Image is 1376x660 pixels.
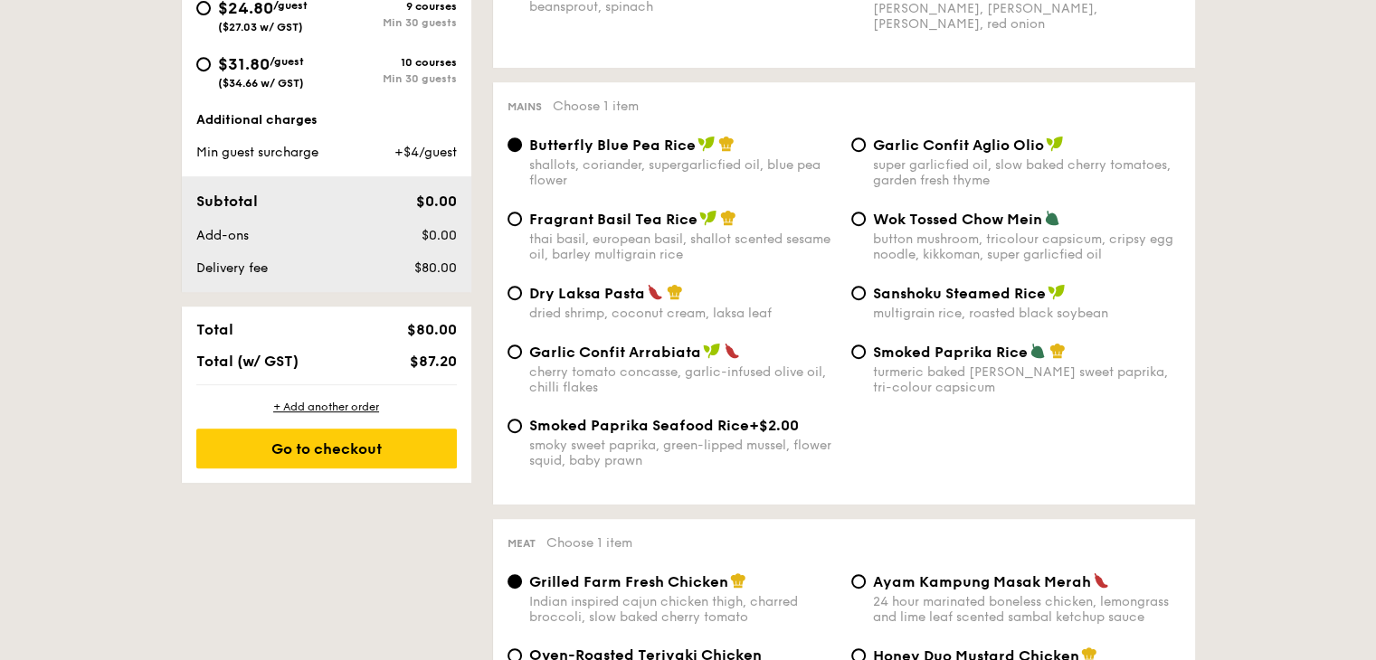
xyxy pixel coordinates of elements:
[196,193,258,210] span: Subtotal
[647,284,663,300] img: icon-spicy.37a8142b.svg
[718,136,735,152] img: icon-chef-hat.a58ddaea.svg
[421,228,456,243] span: $0.00
[699,210,717,226] img: icon-vegan.f8ff3823.svg
[851,286,866,300] input: Sanshoku Steamed Ricemultigrain rice, roasted black soybean
[873,1,1181,32] div: [PERSON_NAME], [PERSON_NAME], [PERSON_NAME], red onion
[218,21,303,33] span: ($27.03 w/ GST)
[1044,210,1060,226] img: icon-vegetarian.fe4039eb.svg
[406,321,456,338] span: $80.00
[508,344,522,359] input: Garlic Confit Arrabiatacherry tomato concasse, garlic-infused olive oil, chilli flakes
[196,400,457,414] div: + Add another order
[851,574,866,589] input: Ayam Kampung Masak Merah24 hour marinated boneless chicken, lemongrass and lime leaf scented samb...
[196,57,211,71] input: $31.80/guest($34.66 w/ GST)10 coursesMin 30 guests
[508,419,522,433] input: Smoked Paprika Seafood Rice+$2.00smoky sweet paprika, green-lipped mussel, flower squid, baby prawn
[196,1,211,15] input: $24.80/guest($27.03 w/ GST)9 coursesMin 30 guests
[218,54,270,74] span: $31.80
[529,285,645,302] span: Dry Laksa Pasta
[327,56,457,69] div: 10 courses
[529,594,837,625] div: Indian inspired cajun chicken thigh, charred broccoli, slow baked cherry tomato
[851,137,866,152] input: Garlic Confit Aglio Oliosuper garlicfied oil, slow baked cherry tomatoes, garden fresh thyme
[327,72,457,85] div: Min 30 guests
[873,594,1181,625] div: 24 hour marinated boneless chicken, lemongrass and lime leaf scented sambal ketchup sauce
[873,306,1181,321] div: multigrain rice, roasted black soybean
[508,537,536,550] span: Meat
[529,157,837,188] div: shallots, coriander, supergarlicfied oil, blue pea flower
[415,193,456,210] span: $0.00
[703,343,721,359] img: icon-vegan.f8ff3823.svg
[1093,572,1109,589] img: icon-spicy.37a8142b.svg
[546,535,632,551] span: Choose 1 item
[508,100,542,113] span: Mains
[553,99,639,114] span: Choose 1 item
[196,145,318,160] span: Min guest surcharge
[1049,343,1066,359] img: icon-chef-hat.a58ddaea.svg
[409,353,456,370] span: $87.20
[218,77,304,90] span: ($34.66 w/ GST)
[873,211,1042,228] span: Wok Tossed Chow Mein
[667,284,683,300] img: icon-chef-hat.a58ddaea.svg
[851,212,866,226] input: Wok Tossed Chow Meinbutton mushroom, tricolour capsicum, cripsy egg noodle, kikkoman, super garli...
[529,344,701,361] span: Garlic Confit Arrabiata
[529,231,837,262] div: thai basil, european basil, shallot scented sesame oil, barley multigrain rice
[529,306,837,321] div: dried shrimp, coconut cream, laksa leaf
[873,344,1028,361] span: Smoked Paprika Rice
[529,438,837,468] div: smoky sweet paprika, green-lipped mussel, flower squid, baby prawn
[873,364,1181,395] div: turmeric baked [PERSON_NAME] sweet paprika, tri-colour capsicum
[529,364,837,395] div: cherry tomato concasse, garlic-infused olive oil, chilli flakes
[196,429,457,468] div: Go to checkout
[873,285,1046,302] span: Sanshoku Steamed Rice
[196,353,299,370] span: Total (w/ GST)
[196,111,457,129] div: Additional charges
[327,16,457,29] div: Min 30 guests
[1046,136,1064,152] img: icon-vegan.f8ff3823.svg
[529,573,728,590] span: Grilled Farm Fresh Chicken
[270,55,304,68] span: /guest
[196,260,268,276] span: Delivery fee
[529,211,697,228] span: Fragrant Basil Tea Rice
[873,157,1181,188] div: super garlicfied oil, slow baked cherry tomatoes, garden fresh thyme
[851,344,866,359] input: Smoked Paprika Riceturmeric baked [PERSON_NAME] sweet paprika, tri-colour capsicum
[413,260,456,276] span: $80.00
[873,231,1181,262] div: button mushroom, tricolour capsicum, cripsy egg noodle, kikkoman, super garlicfied oil
[508,137,522,152] input: Butterfly Blue Pea Riceshallots, coriander, supergarlicfied oil, blue pea flower
[529,417,749,434] span: Smoked Paprika Seafood Rice
[1048,284,1066,300] img: icon-vegan.f8ff3823.svg
[394,145,456,160] span: +$4/guest
[529,137,696,154] span: Butterfly Blue Pea Rice
[196,228,249,243] span: Add-ons
[508,286,522,300] input: Dry Laksa Pastadried shrimp, coconut cream, laksa leaf
[697,136,716,152] img: icon-vegan.f8ff3823.svg
[1030,343,1046,359] img: icon-vegetarian.fe4039eb.svg
[749,417,799,434] span: +$2.00
[730,572,746,589] img: icon-chef-hat.a58ddaea.svg
[508,212,522,226] input: Fragrant Basil Tea Ricethai basil, european basil, shallot scented sesame oil, barley multigrain ...
[873,573,1091,590] span: Ayam Kampung Masak Merah
[720,210,736,226] img: icon-chef-hat.a58ddaea.svg
[196,321,233,338] span: Total
[724,343,740,359] img: icon-spicy.37a8142b.svg
[508,574,522,589] input: Grilled Farm Fresh ChickenIndian inspired cajun chicken thigh, charred broccoli, slow baked cherr...
[873,137,1044,154] span: Garlic Confit Aglio Olio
